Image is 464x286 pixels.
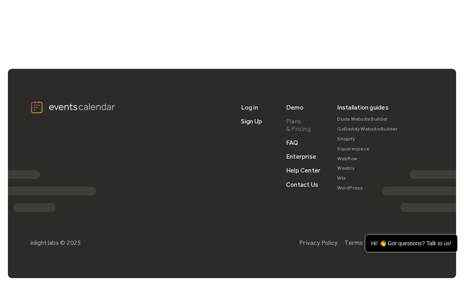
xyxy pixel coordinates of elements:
[286,136,298,150] a: FAQ
[241,100,258,114] a: Log in
[30,239,65,246] div: inlight labs ©
[337,154,398,164] a: Webflow
[337,124,398,134] a: GoDaddy Website Builder
[67,239,81,246] div: 2025
[286,163,321,177] a: Help Center
[337,163,398,173] a: Weebly
[286,114,325,136] a: Plans & Pricing
[337,114,398,124] a: Duda Website Builder
[286,100,304,114] a: Demo
[286,178,318,191] a: Contact Us
[337,173,398,183] a: Wix
[337,134,398,144] a: Shopify
[299,239,338,246] a: Privacy Policy
[337,100,389,114] div: Installation guides
[286,150,316,163] a: Enterprise
[344,239,383,246] a: Terms of use
[337,183,398,193] a: WordPress
[241,114,262,128] a: Sign Up
[337,144,398,154] a: Squarespace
